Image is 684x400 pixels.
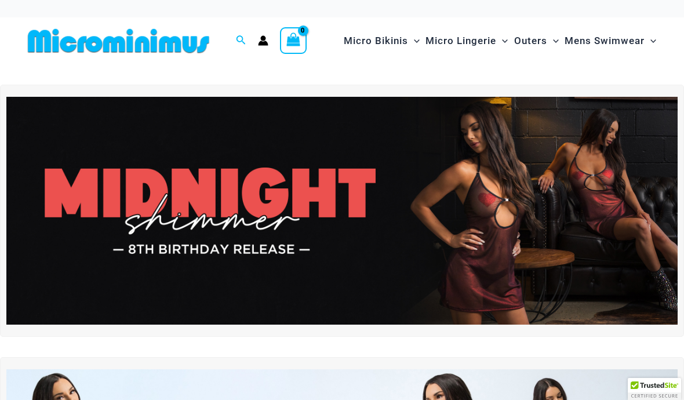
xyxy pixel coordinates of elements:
span: Menu Toggle [547,26,559,56]
a: OutersMenu ToggleMenu Toggle [511,23,562,59]
span: Mens Swimwear [565,26,645,56]
span: Micro Bikinis [344,26,408,56]
a: Micro LingerieMenu ToggleMenu Toggle [423,23,511,59]
a: Account icon link [258,35,268,46]
a: View Shopping Cart, empty [280,27,307,54]
span: Menu Toggle [408,26,420,56]
span: Menu Toggle [496,26,508,56]
a: Micro BikinisMenu ToggleMenu Toggle [341,23,423,59]
img: MM SHOP LOGO FLAT [23,28,214,54]
span: Menu Toggle [645,26,656,56]
nav: Site Navigation [339,21,661,60]
span: Micro Lingerie [425,26,496,56]
img: Midnight Shimmer Red Dress [6,97,678,325]
span: Outers [514,26,547,56]
div: TrustedSite Certified [628,378,681,400]
a: Search icon link [236,34,246,48]
a: Mens SwimwearMenu ToggleMenu Toggle [562,23,659,59]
